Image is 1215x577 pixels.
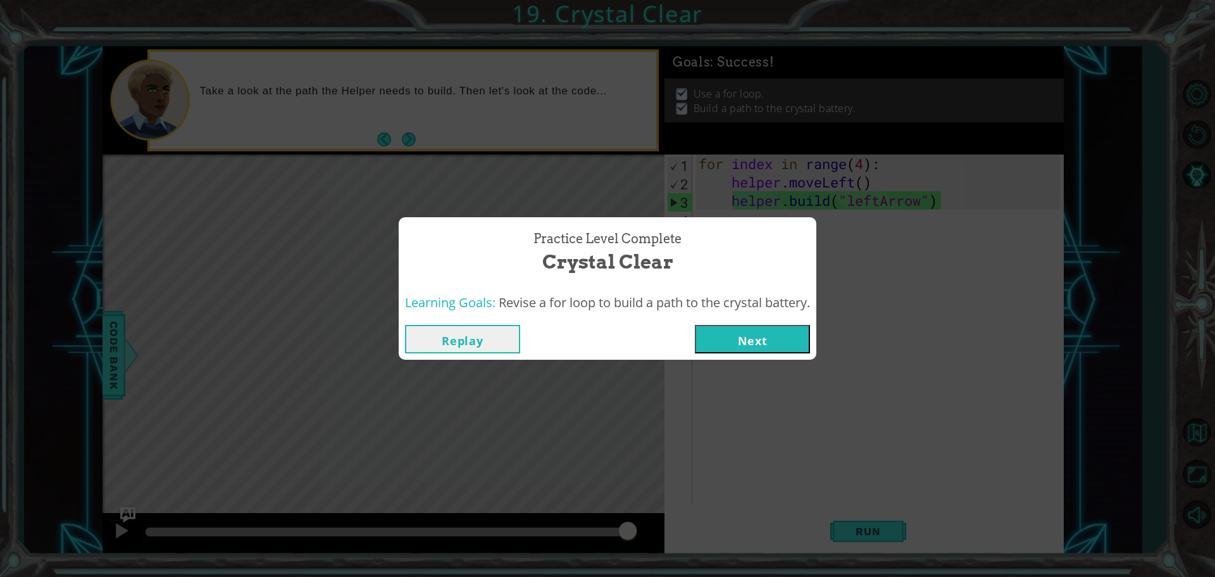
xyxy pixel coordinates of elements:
[695,325,810,353] button: Next
[542,248,673,276] span: Crystal Clear
[405,294,495,311] span: Learning Goals:
[499,294,810,311] span: Revise a for loop to build a path to the crystal battery.
[405,325,520,353] button: Replay
[533,230,682,248] span: Practice Level Complete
